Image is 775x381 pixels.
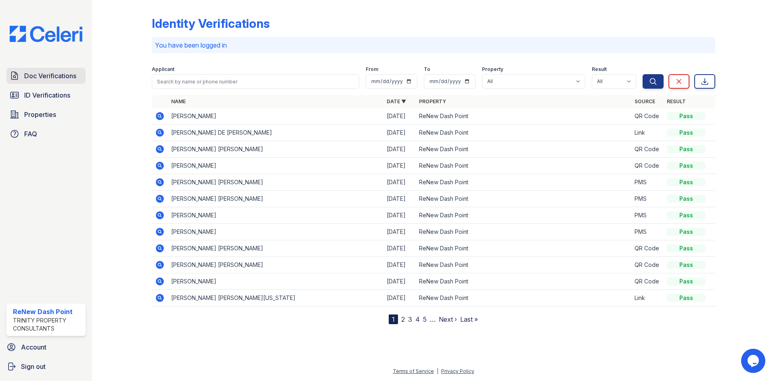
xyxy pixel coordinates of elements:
[437,368,438,374] div: |
[424,66,430,73] label: To
[416,108,631,125] td: ReNew Dash Point
[383,290,416,306] td: [DATE]
[393,368,434,374] a: Terms of Service
[3,339,89,355] a: Account
[631,158,664,174] td: QR Code
[482,66,503,73] label: Property
[631,290,664,306] td: Link
[171,98,186,104] a: Name
[667,162,706,170] div: Pass
[24,90,70,100] span: ID Verifications
[6,68,86,84] a: Doc Verifications
[631,174,664,191] td: PMS
[416,207,631,224] td: ReNew Dash Point
[389,314,398,324] div: 1
[6,87,86,103] a: ID Verifications
[383,191,416,207] td: [DATE]
[168,191,383,207] td: [PERSON_NAME] [PERSON_NAME]
[419,98,446,104] a: Property
[383,125,416,141] td: [DATE]
[366,66,378,73] label: From
[152,74,359,89] input: Search by name or phone number
[13,307,82,316] div: ReNew Dash Point
[13,316,82,333] div: Trinity Property Consultants
[631,108,664,125] td: QR Code
[667,244,706,252] div: Pass
[3,26,89,42] img: CE_Logo_Blue-a8612792a0a2168367f1c8372b55b34899dd931a85d93a1a3d3e32e68fde9ad4.png
[416,174,631,191] td: ReNew Dash Point
[416,290,631,306] td: ReNew Dash Point
[423,315,427,323] a: 5
[383,207,416,224] td: [DATE]
[741,349,767,373] iframe: chat widget
[168,240,383,257] td: [PERSON_NAME] [PERSON_NAME]
[631,224,664,240] td: PMS
[667,178,706,186] div: Pass
[21,342,46,352] span: Account
[168,224,383,240] td: [PERSON_NAME]
[24,129,37,139] span: FAQ
[152,16,270,31] div: Identity Verifications
[416,191,631,207] td: ReNew Dash Point
[383,257,416,273] td: [DATE]
[635,98,655,104] a: Source
[667,228,706,236] div: Pass
[667,211,706,219] div: Pass
[416,273,631,290] td: ReNew Dash Point
[416,125,631,141] td: ReNew Dash Point
[24,71,76,81] span: Doc Verifications
[631,141,664,158] td: QR Code
[383,240,416,257] td: [DATE]
[383,141,416,158] td: [DATE]
[667,112,706,120] div: Pass
[667,277,706,285] div: Pass
[168,174,383,191] td: [PERSON_NAME] [PERSON_NAME]
[383,108,416,125] td: [DATE]
[667,294,706,302] div: Pass
[21,362,46,371] span: Sign out
[387,98,406,104] a: Date ▼
[631,257,664,273] td: QR Code
[383,174,416,191] td: [DATE]
[168,290,383,306] td: [PERSON_NAME] [PERSON_NAME][US_STATE]
[631,191,664,207] td: PMS
[416,224,631,240] td: ReNew Dash Point
[416,158,631,174] td: ReNew Dash Point
[383,273,416,290] td: [DATE]
[439,315,457,323] a: Next ›
[168,257,383,273] td: [PERSON_NAME] [PERSON_NAME]
[24,110,56,119] span: Properties
[6,126,86,142] a: FAQ
[401,315,405,323] a: 2
[667,195,706,203] div: Pass
[667,261,706,269] div: Pass
[631,240,664,257] td: QR Code
[631,207,664,224] td: PMS
[415,315,420,323] a: 4
[168,158,383,174] td: [PERSON_NAME]
[168,125,383,141] td: [PERSON_NAME] DE [PERSON_NAME]
[416,141,631,158] td: ReNew Dash Point
[383,158,416,174] td: [DATE]
[416,240,631,257] td: ReNew Dash Point
[441,368,474,374] a: Privacy Policy
[416,257,631,273] td: ReNew Dash Point
[3,358,89,375] a: Sign out
[667,129,706,137] div: Pass
[430,314,436,324] span: …
[168,108,383,125] td: [PERSON_NAME]
[460,315,478,323] a: Last »
[631,125,664,141] td: Link
[152,66,174,73] label: Applicant
[168,273,383,290] td: [PERSON_NAME]
[408,315,412,323] a: 3
[6,106,86,123] a: Properties
[667,145,706,153] div: Pass
[383,224,416,240] td: [DATE]
[592,66,607,73] label: Result
[168,141,383,158] td: [PERSON_NAME] [PERSON_NAME]
[168,207,383,224] td: [PERSON_NAME]
[155,40,712,50] p: You have been logged in
[631,273,664,290] td: QR Code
